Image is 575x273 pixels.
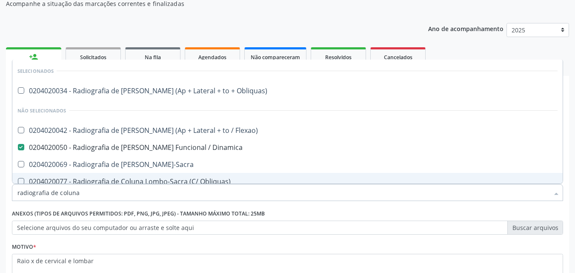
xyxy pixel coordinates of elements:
[17,127,558,134] div: 0204020042 - Radiografia de [PERSON_NAME] (Ap + Lateral + to / Flexao)
[325,54,352,61] span: Resolvidos
[428,23,503,34] p: Ano de acompanhamento
[17,161,558,168] div: 0204020069 - Radiografia de [PERSON_NAME]-Sacra
[17,178,558,185] div: 0204020077 - Radiografia de Coluna Lombo-Sacra (C/ Obliquas)
[198,54,226,61] span: Agendados
[384,54,412,61] span: Cancelados
[17,87,558,94] div: 0204020034 - Radiografia de [PERSON_NAME] (Ap + Lateral + to + Obliquas)
[12,207,265,221] label: Anexos (Tipos de arquivos permitidos: PDF, PNG, JPG, JPEG) - Tamanho máximo total: 25MB
[145,54,161,61] span: Na fila
[251,54,300,61] span: Não compareceram
[17,184,549,201] input: Buscar por procedimentos
[17,144,558,151] div: 0204020050 - Radiografia de [PERSON_NAME] Funcional / Dinamica
[80,54,106,61] span: Solicitados
[29,52,38,62] div: person_add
